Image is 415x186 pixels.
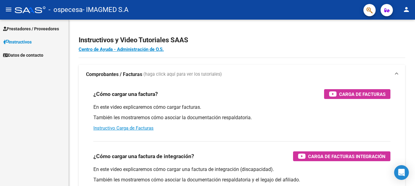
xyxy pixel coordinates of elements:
p: También les mostraremos cómo asociar la documentación respaldatoria. [93,114,390,121]
span: (haga click aquí para ver los tutoriales) [143,71,222,78]
span: - ospecesa [49,3,83,17]
h2: Instructivos y Video Tutoriales SAAS [79,34,405,46]
p: También les mostraremos cómo asociar la documentación respaldatoria y el legajo del afiliado. [93,177,390,183]
p: En este video explicaremos cómo cargar facturas. [93,104,390,111]
span: Instructivos [3,39,32,45]
button: Carga de Facturas [324,89,390,99]
span: Carga de Facturas [339,90,386,98]
span: Carga de Facturas Integración [308,153,386,160]
mat-icon: person [403,6,410,13]
a: Instructivo Carga de Facturas [93,125,154,131]
span: Datos de contacto [3,52,43,59]
span: Prestadores / Proveedores [3,25,59,32]
div: Open Intercom Messenger [394,165,409,180]
button: Carga de Facturas Integración [293,151,390,161]
h3: ¿Cómo cargar una factura de integración? [93,152,194,161]
p: En este video explicaremos cómo cargar una factura de integración (discapacidad). [93,166,390,173]
mat-expansion-panel-header: Comprobantes / Facturas (haga click aquí para ver los tutoriales) [79,65,405,84]
strong: Comprobantes / Facturas [86,71,142,78]
h3: ¿Cómo cargar una factura? [93,90,158,98]
mat-icon: menu [5,6,12,13]
span: - IMAGMED S.A [83,3,128,17]
a: Centro de Ayuda - Administración de O.S. [79,47,164,52]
